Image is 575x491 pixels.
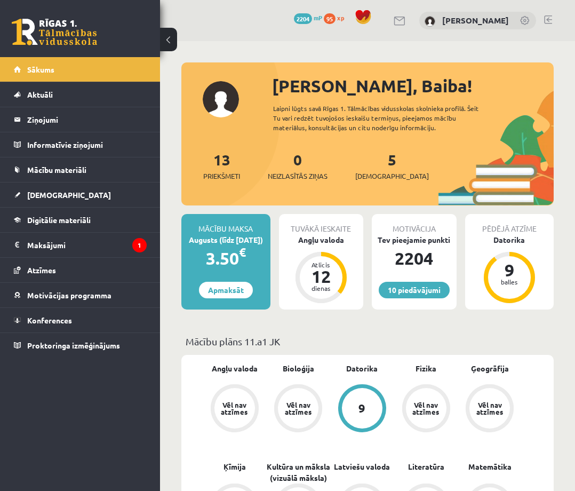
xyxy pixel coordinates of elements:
[493,279,525,285] div: balles
[239,244,246,260] span: €
[346,363,378,374] a: Datorika
[394,384,458,434] a: Vēl nav atzīmes
[12,19,97,45] a: Rīgas 1. Tālmācības vidusskola
[14,258,147,282] a: Atzīmes
[279,214,364,234] div: Tuvākā ieskaite
[416,363,436,374] a: Fizika
[334,461,390,472] a: Latviešu valoda
[372,234,457,245] div: Tev pieejamie punkti
[267,384,331,434] a: Vēl nav atzīmes
[14,82,147,107] a: Aktuāli
[279,234,364,245] div: Angļu valoda
[14,283,147,307] a: Motivācijas programma
[355,171,429,181] span: [DEMOGRAPHIC_DATA]
[132,238,147,252] i: 1
[372,214,457,234] div: Motivācija
[358,402,365,414] div: 9
[223,461,246,472] a: Ķīmija
[27,132,147,157] legend: Informatīvie ziņojumi
[27,90,53,99] span: Aktuāli
[283,401,313,415] div: Vēl nav atzīmes
[468,461,512,472] a: Matemātika
[14,157,147,182] a: Mācību materiāli
[294,13,322,22] a: 2204 mP
[14,308,147,332] a: Konferences
[408,461,444,472] a: Literatūra
[475,401,505,415] div: Vēl nav atzīmes
[294,13,312,24] span: 2204
[267,461,331,484] a: Kultūra un māksla (vizuālā māksla)
[14,333,147,358] a: Proktoringa izmēģinājums
[268,150,328,181] a: 0Neizlasītās ziņas
[305,262,337,268] div: Atlicis
[442,15,509,26] a: [PERSON_NAME]
[425,16,435,27] img: Baiba Gertnere
[27,107,147,132] legend: Ziņojumi
[324,13,336,24] span: 95
[14,107,147,132] a: Ziņojumi
[203,150,240,181] a: 13Priekšmeti
[27,290,111,300] span: Motivācijas programma
[14,208,147,232] a: Digitālie materiāli
[27,340,120,350] span: Proktoringa izmēģinājums
[27,233,147,257] legend: Maksājumi
[199,282,253,298] a: Apmaksāt
[355,150,429,181] a: 5[DEMOGRAPHIC_DATA]
[27,190,111,200] span: [DEMOGRAPHIC_DATA]
[14,233,147,257] a: Maksājumi1
[465,214,554,234] div: Pēdējā atzīme
[27,165,86,175] span: Mācību materiāli
[379,282,450,298] a: 10 piedāvājumi
[220,401,250,415] div: Vēl nav atzīmes
[283,363,314,374] a: Bioloģija
[27,265,56,275] span: Atzīmes
[337,13,344,22] span: xp
[372,245,457,271] div: 2204
[305,268,337,285] div: 12
[14,183,147,207] a: [DEMOGRAPHIC_DATA]
[181,245,270,271] div: 3.50
[27,65,54,74] span: Sākums
[314,13,322,22] span: mP
[181,214,270,234] div: Mācību maksa
[203,171,240,181] span: Priekšmeti
[305,285,337,291] div: dienas
[279,234,364,305] a: Angļu valoda Atlicis 12 dienas
[458,384,522,434] a: Vēl nav atzīmes
[471,363,509,374] a: Ģeogrāfija
[465,234,554,245] div: Datorika
[324,13,349,22] a: 95 xp
[330,384,394,434] a: 9
[273,104,497,132] div: Laipni lūgts savā Rīgas 1. Tālmācības vidusskolas skolnieka profilā. Šeit Tu vari redzēt tuvojošo...
[465,234,554,305] a: Datorika 9 balles
[493,262,525,279] div: 9
[14,132,147,157] a: Informatīvie ziņojumi
[212,363,258,374] a: Angļu valoda
[268,171,328,181] span: Neizlasītās ziņas
[27,315,72,325] span: Konferences
[272,73,554,99] div: [PERSON_NAME], Baiba!
[181,234,270,245] div: Augusts (līdz [DATE])
[27,215,91,225] span: Digitālie materiāli
[186,334,549,349] p: Mācību plāns 11.a1 JK
[411,401,441,415] div: Vēl nav atzīmes
[203,384,267,434] a: Vēl nav atzīmes
[14,57,147,82] a: Sākums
